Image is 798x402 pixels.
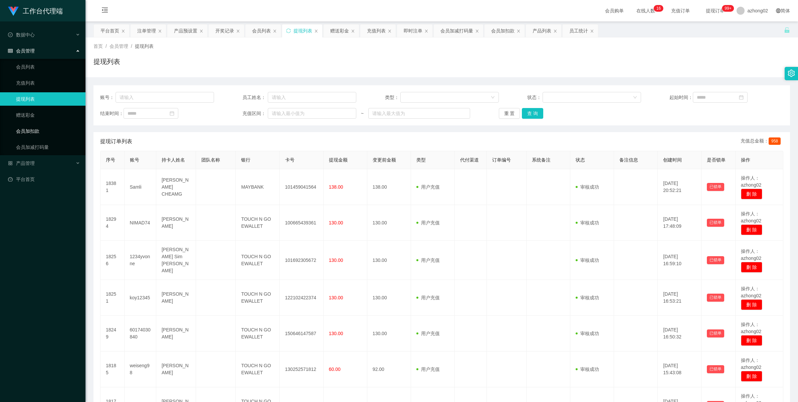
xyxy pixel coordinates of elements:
span: 60.00 [329,367,341,372]
span: 持卡人姓名 [162,157,185,163]
div: 注单管理 [137,24,156,37]
td: 18185 [101,351,125,387]
button: 删 除 [741,224,762,235]
div: 平台首页 [101,24,119,37]
div: 赠送彩金 [330,24,349,37]
span: 130.00 [329,295,343,300]
span: 用户充值 [416,331,440,336]
div: 充值总金额： [741,137,783,145]
span: 账号： [100,94,116,101]
div: 会员加扣款 [491,24,515,37]
span: 类型： [385,94,401,101]
td: 18251 [101,280,125,316]
span: 130.00 [329,258,343,263]
input: 请输入 [268,92,356,103]
span: 卡号 [285,157,294,163]
span: 变更前金额 [373,157,396,163]
td: 18294 [101,205,125,241]
a: 赠送彩金 [16,108,80,122]
span: 代付渠道 [460,157,479,163]
span: 138.00 [329,184,343,190]
td: 130252571812 [280,351,324,387]
td: 18249 [101,316,125,351]
td: 18256 [101,241,125,280]
sup: 16 [654,5,663,12]
span: 在线人数 [633,8,658,13]
span: 首页 [93,43,103,49]
div: 会员加减打码量 [440,24,473,37]
a: 图标: dashboard平台首页 [8,173,80,186]
i: 图标: close [553,29,557,33]
td: [DATE] 15:43:08 [658,351,702,387]
i: 图标: close [158,29,162,33]
span: 起始时间： [669,94,693,101]
div: 产品预设置 [174,24,197,37]
span: 审核成功 [576,220,599,225]
i: 图标: check-circle-o [8,32,13,37]
i: 图标: close [314,29,318,33]
div: 充值列表 [367,24,386,37]
span: 订单编号 [492,157,511,163]
i: 图标: close [424,29,428,33]
i: 图标: calendar [739,95,744,100]
p: 6 [658,5,661,12]
i: 图标: setting [788,70,795,77]
span: 用户充值 [416,367,440,372]
span: 操作人：azhong02 [741,286,762,298]
td: 130.00 [367,205,411,241]
td: 150646147587 [280,316,324,351]
sup: 997 [722,5,734,12]
td: [DATE] 16:59:10 [658,241,702,280]
td: TOUCH N GO EWALLET [236,241,279,280]
span: 操作人：azhong02 [741,322,762,334]
span: 提现金额 [329,157,348,163]
span: 操作 [741,157,750,163]
span: 会员管理 [110,43,128,49]
span: 序号 [106,157,115,163]
td: [PERSON_NAME] CHEAMG [156,169,196,205]
span: 数据中心 [8,32,35,37]
button: 删 除 [741,371,762,382]
button: 删 除 [741,262,762,273]
button: 删 除 [741,299,762,310]
span: 提现订单列表 [100,137,132,145]
td: [PERSON_NAME] [156,351,196,387]
i: 图标: calendar [170,111,174,116]
i: 图标: global [776,8,781,13]
td: 130.00 [367,280,411,316]
a: 会员加扣款 [16,124,80,138]
span: 审核成功 [576,258,599,263]
span: 用户充值 [416,220,440,225]
td: koy12345 [125,280,156,316]
i: 图标: appstore-o [8,161,13,166]
button: 已锁单 [707,183,724,191]
span: 系统备注 [532,157,551,163]
span: 审核成功 [576,184,599,190]
td: 101692305672 [280,241,324,280]
a: 提现列表 [16,92,80,106]
td: [PERSON_NAME] Sim [PERSON_NAME] [156,241,196,280]
td: 60174030840 [125,316,156,351]
i: 图标: close [351,29,355,33]
td: [PERSON_NAME] [156,280,196,316]
td: TOUCH N GO EWALLET [236,316,279,351]
h1: 工作台代理端 [23,0,63,22]
i: 图标: close [517,29,521,33]
button: 删 除 [741,335,762,346]
td: 130.00 [367,241,411,280]
input: 请输入 [116,92,214,103]
a: 工作台代理端 [8,8,63,13]
span: 用户充值 [416,184,440,190]
span: 130.00 [329,331,343,336]
span: 用户充值 [416,295,440,300]
span: 充值区间： [242,110,268,117]
td: 92.00 [367,351,411,387]
td: TOUCH N GO EWALLET [236,280,279,316]
span: 创建时间 [663,157,682,163]
a: 充值列表 [16,76,80,90]
td: 18381 [101,169,125,205]
div: 产品列表 [533,24,551,37]
span: 用户充值 [416,258,440,263]
span: 充值订单 [668,8,693,13]
button: 已锁单 [707,219,724,227]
